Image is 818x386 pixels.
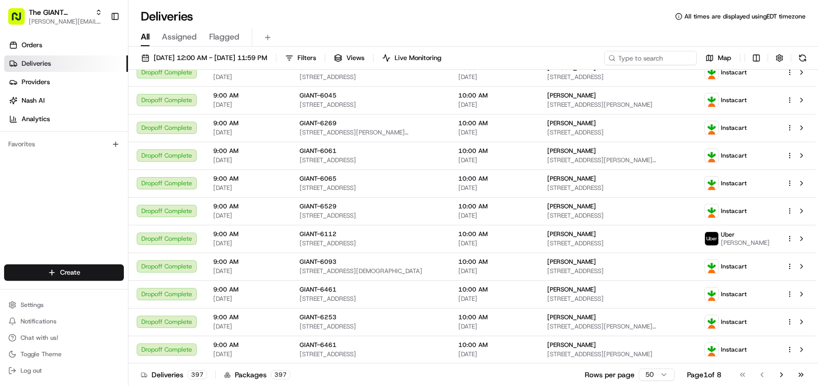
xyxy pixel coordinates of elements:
span: Pylon [102,227,124,235]
span: [STREET_ADDRESS][PERSON_NAME][PERSON_NAME] [300,128,442,137]
span: GIANT-6112 [300,230,337,238]
span: Toggle Theme [21,350,62,358]
span: The GIANT Company [29,7,91,17]
span: [DATE] [458,184,531,192]
span: [STREET_ADDRESS] [300,184,442,192]
p: Rows per page [585,370,635,380]
span: 10:00 AM [458,175,531,183]
button: Map [701,51,736,65]
span: [PERSON_NAME] [547,202,596,210]
span: GIANT-6061 [300,147,337,155]
img: profile_instacart_ahold_partner.png [705,204,718,218]
a: Nash AI [4,92,128,109]
span: GIANT-6269 [300,119,337,127]
span: [PERSON_NAME] [32,159,83,167]
span: [PERSON_NAME] [547,285,596,294]
span: [PERSON_NAME] [547,147,596,155]
span: [DATE] [458,322,531,331]
button: [PERSON_NAME][EMAIL_ADDRESS][DOMAIN_NAME] [29,17,102,26]
span: Instacart [721,345,747,354]
span: [DATE] [213,101,283,109]
span: Uber [721,230,735,239]
span: Deliveries [22,59,51,68]
span: 9:00 AM [213,175,283,183]
div: Page 1 of 8 [687,370,721,380]
button: Start new chat [175,101,187,113]
span: [STREET_ADDRESS] [300,350,442,358]
img: profile_instacart_ahold_partner.png [705,93,718,107]
span: Filters [298,53,316,63]
span: 10:00 AM [458,202,531,210]
span: [STREET_ADDRESS][DEMOGRAPHIC_DATA] [300,267,442,275]
span: 10:00 AM [458,119,531,127]
span: [PERSON_NAME] [547,119,596,127]
button: The GIANT Company[PERSON_NAME][EMAIL_ADDRESS][DOMAIN_NAME] [4,4,106,29]
img: profile_instacart_ahold_partner.png [705,121,718,134]
span: [DATE] [213,267,283,275]
span: GIANT-6093 [300,258,337,266]
span: 9:00 AM [213,285,283,294]
span: Instacart [721,124,747,132]
span: 9:00 AM [213,91,283,100]
span: API Documentation [97,202,165,212]
a: 📗Knowledge Base [6,198,83,216]
span: [STREET_ADDRESS] [547,211,688,220]
span: All [141,31,150,43]
span: Orders [22,41,42,50]
span: Instacart [721,96,747,104]
span: [STREET_ADDRESS] [300,73,442,81]
span: 10:00 AM [458,313,531,321]
span: [DATE] [213,295,283,303]
span: Map [718,53,731,63]
div: 📗 [10,203,18,211]
span: [STREET_ADDRESS] [300,156,442,164]
span: Instacart [721,207,747,215]
div: Deliveries [141,370,207,380]
span: [STREET_ADDRESS] [300,101,442,109]
span: Assigned [162,31,197,43]
span: [PERSON_NAME] [547,91,596,100]
span: Analytics [22,114,50,124]
span: [DATE] [213,350,283,358]
a: Orders [4,37,128,53]
span: Instacart [721,151,747,160]
span: [DATE] [458,239,531,247]
div: We're available if you need us! [35,108,130,117]
span: 9:00 AM [213,313,283,321]
p: Welcome 👋 [10,41,187,57]
span: GIANT-6461 [300,285,337,294]
span: GIANT-6065 [300,175,337,183]
span: [DATE] [213,128,283,137]
span: [DATE] [213,322,283,331]
span: [STREET_ADDRESS] [547,267,688,275]
div: Past conversations [10,133,69,142]
img: profile_instacart_ahold_partner.png [705,149,718,162]
button: Chat with us! [4,331,124,345]
span: 9:00 AM [213,230,283,238]
button: See all [159,131,187,144]
img: profile_uber_ahold_partner.png [705,232,718,245]
input: Clear [27,66,170,77]
span: [PERSON_NAME] [547,230,596,238]
button: Filters [281,51,321,65]
img: profile_instacart_ahold_partner.png [705,287,718,301]
span: 9:00 AM [213,202,283,210]
h1: Deliveries [141,8,193,25]
a: Providers [4,74,128,90]
span: [STREET_ADDRESS] [547,295,688,303]
span: Instacart [721,290,747,298]
span: [STREET_ADDRESS] [300,239,442,247]
span: GIANT-6461 [300,341,337,349]
span: Live Monitoring [395,53,441,63]
span: • [85,159,89,167]
img: 1736555255976-a54dd68f-1ca7-489b-9aae-adbdc363a1c4 [10,98,29,117]
button: [DATE] 12:00 AM - [DATE] 11:59 PM [137,51,272,65]
span: [STREET_ADDRESS][PERSON_NAME] [547,101,688,109]
span: GIANT-6045 [300,91,337,100]
span: [STREET_ADDRESS] [300,295,442,303]
span: 9:00 AM [213,147,283,155]
span: All times are displayed using EDT timezone [684,12,806,21]
span: Settings [21,301,44,309]
span: [DATE] [458,156,531,164]
span: Knowledge Base [21,202,79,212]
